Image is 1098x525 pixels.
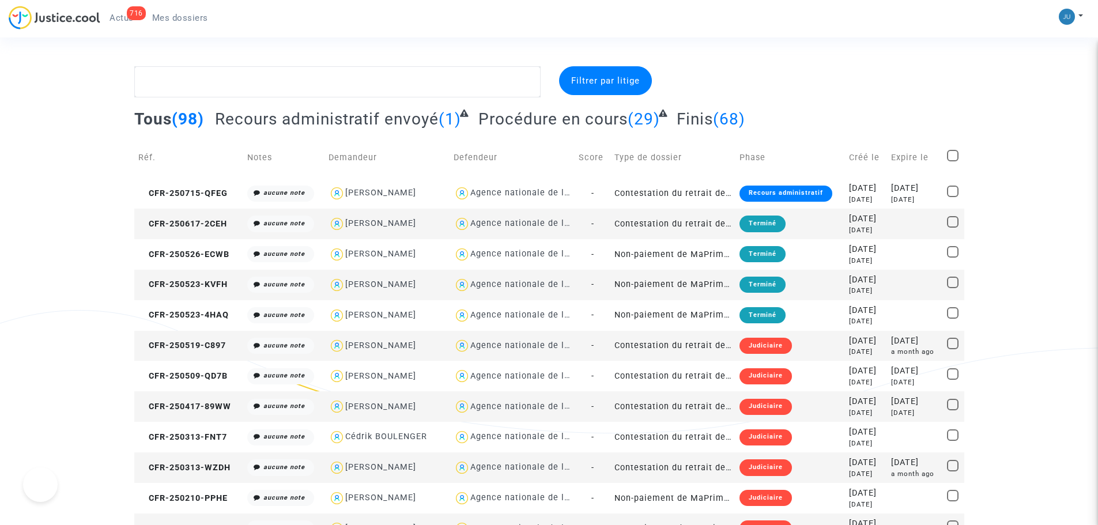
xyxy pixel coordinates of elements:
div: [PERSON_NAME] [345,402,416,411]
img: icon-user.svg [329,307,345,324]
div: [DATE] [849,408,883,418]
div: [DATE] [849,335,883,348]
img: icon-user.svg [329,398,345,415]
div: [DATE] [891,377,939,387]
div: [DATE] [849,182,883,195]
div: Judiciaire [739,429,792,445]
span: Mes dossiers [152,13,208,23]
span: Recours administratif envoyé [215,109,439,129]
img: icon-user.svg [329,185,345,202]
div: [DATE] [849,487,883,500]
img: icon-user.svg [454,216,470,232]
div: [DATE] [849,195,883,205]
div: Judiciaire [739,459,792,475]
i: aucune note [263,311,305,319]
td: Contestation du retrait de [PERSON_NAME] par l'ANAH (mandataire) [610,422,735,452]
div: [DATE] [849,213,883,225]
div: [DATE] [849,243,883,256]
img: icon-user.svg [454,246,470,263]
img: icon-user.svg [454,398,470,415]
div: Agence nationale de l'habitat [470,310,597,320]
div: [DATE] [849,347,883,357]
span: CFR-250210-PPHE [138,493,228,503]
div: [PERSON_NAME] [345,371,416,381]
td: Non-paiement de MaPrimeRenov' par l'ANAH (mandataire) [610,270,735,300]
div: [DATE] [891,395,939,408]
div: Agence nationale de l'habitat [470,462,597,472]
div: [DATE] [849,274,883,286]
div: [DATE] [849,286,883,296]
div: Recours administratif [739,186,832,202]
td: Contestation du retrait de [PERSON_NAME] par l'ANAH (mandataire) [610,391,735,422]
i: aucune note [263,250,305,258]
td: Contestation du retrait de [PERSON_NAME] par l'ANAH (mandataire) [610,452,735,483]
div: [PERSON_NAME] [345,341,416,350]
td: Contestation du retrait de [PERSON_NAME] par l'ANAH (mandataire) [610,209,735,239]
div: [DATE] [891,365,939,377]
div: Terminé [739,246,786,262]
div: [DATE] [849,225,883,235]
td: Type de dossier [610,137,735,178]
div: Agence nationale de l'habitat [470,218,597,228]
td: Demandeur [325,137,450,178]
span: (98) [172,109,204,129]
div: a month ago [891,469,939,479]
div: Agence nationale de l'habitat [470,249,597,259]
div: [DATE] [849,426,883,439]
span: - [591,250,594,259]
div: [DATE] [849,256,883,266]
div: Agence nationale de l'habitat [470,402,597,411]
span: - [591,341,594,350]
img: icon-user.svg [454,307,470,324]
div: Agence nationale de l'habitat [470,371,597,381]
td: Réf. [134,137,244,178]
div: [DATE] [849,456,883,469]
div: [DATE] [891,335,939,348]
td: Notes [243,137,325,178]
i: aucune note [263,220,305,227]
i: aucune note [263,433,305,440]
div: [DATE] [849,395,883,408]
img: icon-user.svg [454,338,470,354]
div: Agence nationale de l'habitat [470,341,597,350]
div: [DATE] [891,456,939,469]
span: CFR-250523-KVFH [138,280,228,289]
div: [DATE] [849,377,883,387]
div: Agence nationale de l'habitat [470,280,597,289]
td: Defendeur [450,137,575,178]
img: icon-user.svg [329,277,345,293]
td: Contestation du retrait de [PERSON_NAME] par l'ANAH (mandataire) [610,331,735,361]
i: aucune note [263,342,305,349]
img: icon-user.svg [329,246,345,263]
div: [PERSON_NAME] [345,280,416,289]
i: aucune note [263,402,305,410]
img: icon-user.svg [454,185,470,202]
i: aucune note [263,189,305,197]
i: aucune note [263,372,305,379]
span: - [591,402,594,411]
td: Non-paiement de MaPrimeRenov' par l'ANAH (mandataire) [610,483,735,513]
div: [DATE] [849,365,883,377]
i: aucune note [263,494,305,501]
span: CFR-250715-QFEG [138,188,228,198]
span: - [591,310,594,320]
div: [DATE] [849,500,883,509]
span: CFR-250313-WZDH [138,463,231,473]
img: icon-user.svg [329,490,345,507]
span: Filtrer par litige [571,75,640,86]
span: - [591,280,594,289]
div: Agence nationale de l'habitat [470,493,597,503]
span: (29) [628,109,660,129]
img: icon-user.svg [329,368,345,384]
span: Finis [677,109,713,129]
div: [DATE] [891,182,939,195]
div: [PERSON_NAME] [345,249,416,259]
span: - [591,188,594,198]
div: [PERSON_NAME] [345,310,416,320]
div: [DATE] [891,408,939,418]
td: Contestation du retrait de [PERSON_NAME] par l'ANAH (mandataire) [610,361,735,391]
span: - [591,371,594,381]
span: CFR-250509-QD7B [138,371,228,381]
div: Judiciaire [739,490,792,506]
div: Agence nationale de l'habitat [470,432,597,441]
